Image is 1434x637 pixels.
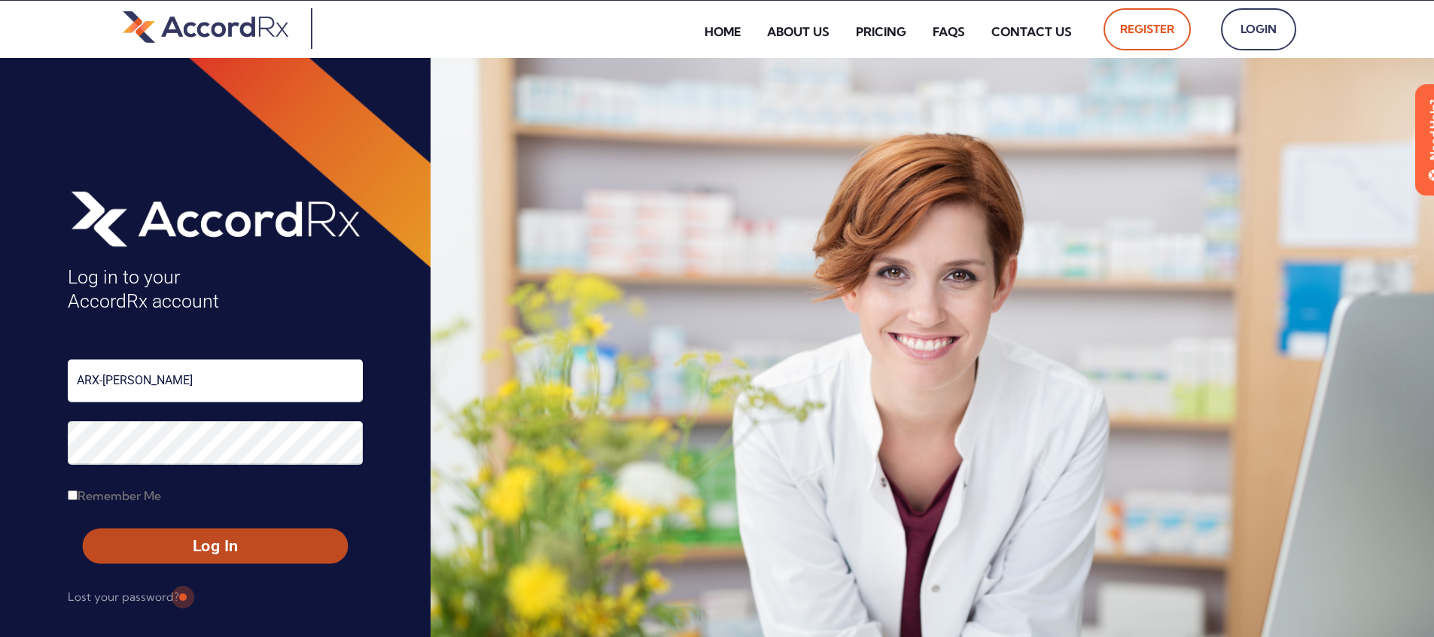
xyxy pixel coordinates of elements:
h4: Log in to your AccordRx account [68,265,363,314]
span: Register [1120,17,1174,41]
span: Log In [96,535,334,557]
a: Login [1221,8,1296,50]
a: Lost your password? [68,585,179,609]
img: default-logo [123,8,288,45]
img: AccordRx_logo_header_white [68,186,363,250]
a: Pricing [845,14,918,49]
label: Remember Me [68,484,161,508]
a: FAQs [921,14,976,49]
a: About Us [756,14,841,49]
input: Username or Email Address [68,359,363,402]
a: Register [1104,8,1191,50]
span: Login [1238,17,1280,41]
a: Contact Us [980,14,1083,49]
input: Remember Me [68,490,78,500]
button: Log In [83,529,348,564]
a: Home [693,14,752,49]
